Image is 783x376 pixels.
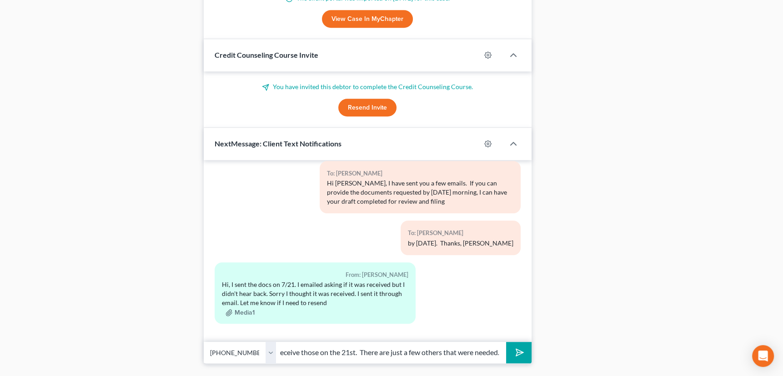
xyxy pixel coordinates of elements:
div: by [DATE]. Thanks, [PERSON_NAME] [408,239,513,248]
div: To: [PERSON_NAME] [327,168,513,179]
button: Media1 [226,309,255,316]
div: Open Intercom Messenger [752,345,774,367]
div: Hi [PERSON_NAME], I have sent you a few emails. If you can provide the documents requested by [DA... [327,179,513,206]
span: Credit Counseling Course Invite [215,50,318,59]
a: View Case in MyChapter [322,10,413,28]
span: NextMessage: Client Text Notifications [215,139,341,148]
div: From: [PERSON_NAME] [222,270,408,280]
div: Hi, I sent the docs on 7/21. I emailed asking if it was received but I didn't hear back. Sorry I ... [222,280,408,307]
input: Say something... [276,341,507,364]
button: Resend Invite [338,99,397,117]
p: You have invited this debtor to complete the Credit Counseling Course. [215,82,521,91]
div: To: [PERSON_NAME] [408,228,513,238]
